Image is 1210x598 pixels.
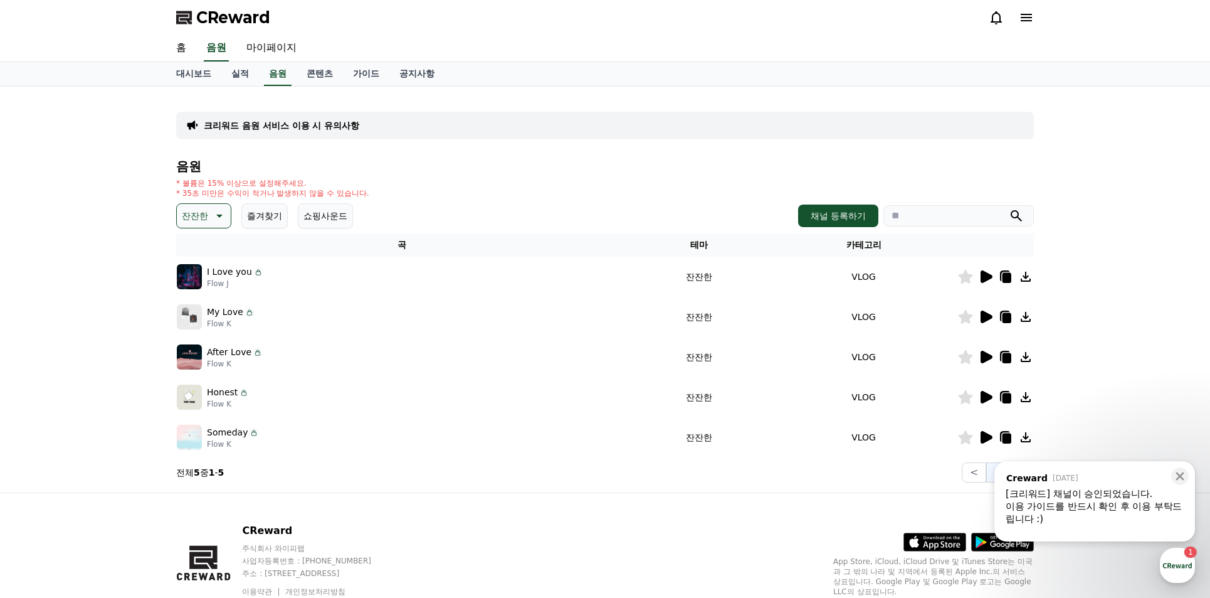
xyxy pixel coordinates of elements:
[770,233,957,257] th: 카테고리
[177,344,202,370] img: music
[236,35,307,61] a: 마이페이지
[207,279,263,289] p: Flow J
[207,426,248,439] p: Someday
[176,203,231,228] button: 잔잔한
[207,265,252,279] p: I Love you
[297,62,343,86] a: 콘텐츠
[194,467,200,478] strong: 5
[628,337,770,377] td: 잔잔한
[242,556,395,566] p: 사업자등록번호 : [PHONE_NUMBER]
[242,569,395,579] p: 주소 : [STREET_ADDRESS]
[207,359,263,369] p: Flow K
[628,297,770,337] td: 잔잔한
[798,205,878,227] button: 채널 등록하기
[176,188,369,198] p: * 35초 미만은 수익이 적거나 발생하지 않을 수 있습니다.
[196,8,270,28] span: CReward
[628,417,770,457] td: 잔잔한
[628,233,770,257] th: 테마
[770,417,957,457] td: VLOG
[176,159,1034,173] h4: 음원
[218,467,224,478] strong: 5
[207,306,243,319] p: My Love
[204,119,359,132] a: 크리워드 음원 서비스 이용 시 유의사항
[242,543,395,553] p: 주식회사 와이피랩
[628,257,770,297] td: 잔잔한
[176,178,369,188] p: * 볼륨은 15% 이상으로 설정해주세요.
[207,439,259,449] p: Flow K
[176,233,628,257] th: 곡
[182,207,208,225] p: 잔잔한
[166,62,221,86] a: 대시보드
[962,462,986,483] button: <
[176,466,224,479] p: 전체 중 -
[833,557,1034,597] p: App Store, iCloud, iCloud Drive 및 iTunes Store는 미국과 그 밖의 나라 및 지역에서 등록된 Apple Inc.의 서비스 상표입니다. Goo...
[264,62,292,86] a: 음원
[770,297,957,337] td: VLOG
[177,385,202,410] img: music
[207,399,249,409] p: Flow K
[207,319,255,329] p: Flow K
[343,62,389,86] a: 가이드
[209,467,215,478] strong: 1
[177,425,202,450] img: music
[298,203,353,228] button: 쇼핑사운드
[207,346,251,359] p: After Love
[242,523,395,538] p: CReward
[242,587,281,596] a: 이용약관
[177,264,202,289] img: music
[166,35,196,61] a: 홈
[770,377,957,417] td: VLOG
[628,377,770,417] td: 잔잔한
[986,462,1009,483] button: 1
[207,386,238,399] p: Honest
[770,257,957,297] td: VLOG
[389,62,445,86] a: 공지사항
[176,8,270,28] a: CReward
[770,337,957,377] td: VLOG
[204,35,229,61] a: 음원
[285,587,345,596] a: 개인정보처리방침
[177,304,202,329] img: music
[221,62,259,86] a: 실적
[241,203,288,228] button: 즐겨찾기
